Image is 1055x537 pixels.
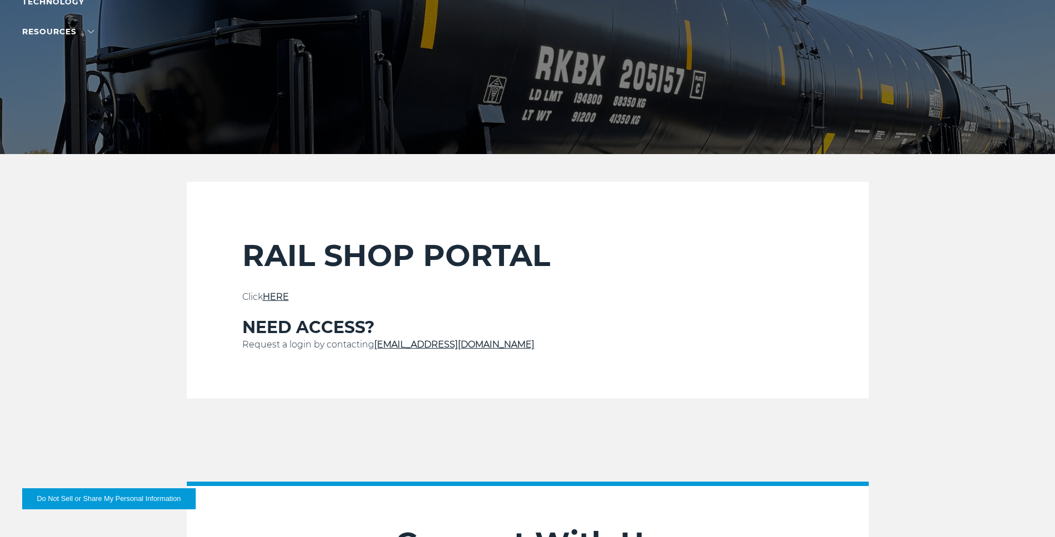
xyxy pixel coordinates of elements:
[22,488,196,509] button: Do Not Sell or Share My Personal Information
[242,338,813,351] p: Request a login by contacting
[242,317,813,338] h3: NEED ACCESS?
[263,291,289,302] a: HERE
[242,290,813,304] p: Click
[242,237,813,274] h2: RAIL SHOP PORTAL
[22,27,94,37] a: RESOURCES
[374,339,534,350] a: [EMAIL_ADDRESS][DOMAIN_NAME]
